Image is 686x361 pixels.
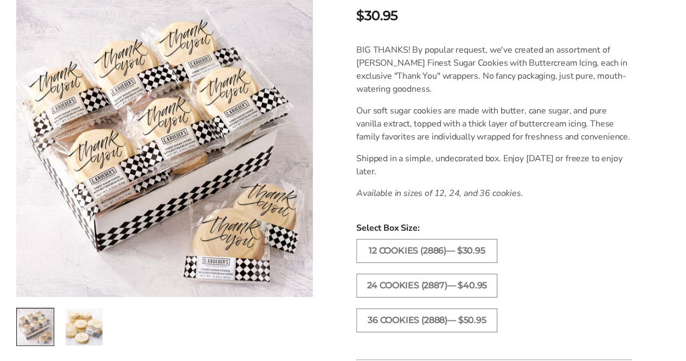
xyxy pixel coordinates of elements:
em: Available in sizes of 12, 24, and 36 cookies. [356,187,523,199]
a: 2 / 2 [65,308,103,346]
p: BIG THANKS! By popular request, we've created an assortment of [PERSON_NAME] Finest Sugar Cookies... [356,43,632,96]
p: Our soft sugar cookies are made with butter, cane sugar, and pure vanilla extract, topped with a ... [356,104,632,143]
a: 1 / 2 [16,308,54,346]
label: 24 COOKIES (2887)— $40.95 [356,274,497,297]
img: Just the Cookies! Thank You Assortment [17,308,54,345]
label: 36 COOKIES (2888)— $50.95 [356,308,497,332]
span: $30.95 [356,6,398,26]
label: 12 COOKIES (2886)— $30.95 [356,239,497,263]
img: Just the Cookies! Thank You Assortment [66,308,102,345]
span: Select Box Size: [356,221,632,235]
p: Shipped in a simple, undecorated box. Enjoy [DATE] or freeze to enjoy later. [356,152,632,178]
